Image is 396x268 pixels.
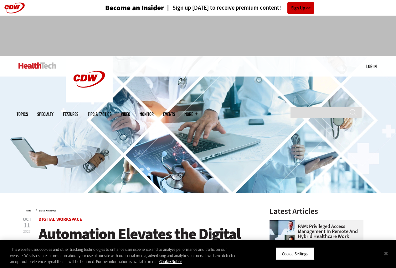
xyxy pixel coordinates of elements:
img: Home [66,56,113,102]
a: Video [121,112,130,117]
a: remote call with care team [270,220,298,225]
span: More [184,112,198,117]
a: CDW [66,97,113,104]
button: Cookie Settings [275,247,315,260]
a: Sign Up [287,2,314,14]
a: Events [163,112,175,117]
a: Digital Workspace [39,210,56,212]
a: Tips & Tactics [88,112,111,117]
span: Specialty [37,112,54,117]
a: PAM: Privileged Access Management in Remote and Hybrid Healthcare Work [270,224,360,239]
span: Oct [23,217,31,222]
button: Close [379,246,393,260]
div: This website uses cookies and other tracking technologies to enhance user experience and to analy... [10,246,238,265]
div: User menu [366,63,377,70]
a: More information about your privacy [159,259,182,264]
h3: Become an Insider [105,4,164,12]
div: » [26,207,253,212]
img: remote call with care team [270,220,295,245]
span: Topics [17,112,28,117]
a: Log in [366,63,377,69]
h3: Latest Articles [270,207,363,215]
a: Home [26,210,31,212]
a: Sign up [DATE] to receive premium content! [164,5,281,11]
span: 2023 [23,229,31,234]
a: Become an Insider [82,4,164,12]
a: Features [63,112,78,117]
span: 11 [23,222,31,229]
a: Digital Workspace [39,216,82,222]
a: MonITor [140,112,154,117]
img: Home [18,62,56,69]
